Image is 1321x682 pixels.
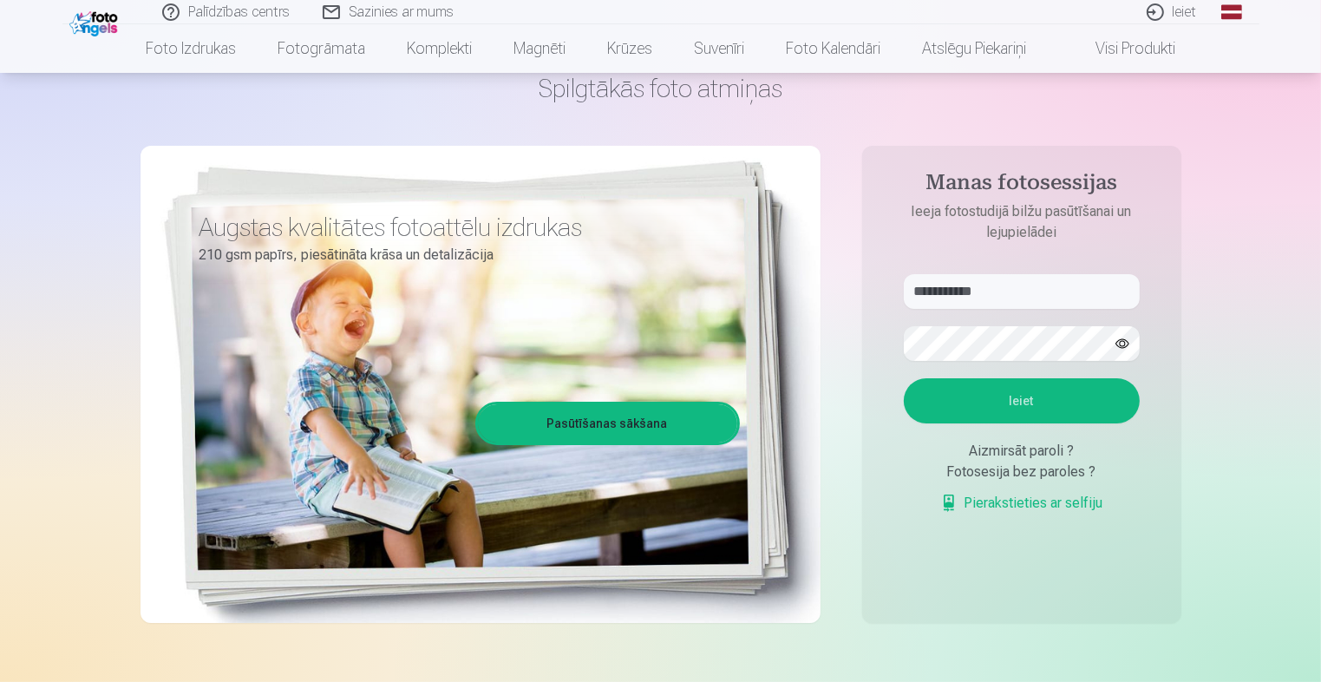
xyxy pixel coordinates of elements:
p: Ieeja fotostudijā bilžu pasūtīšanai un lejupielādei [886,201,1157,243]
h3: Augstas kvalitātes fotoattēlu izdrukas [199,212,727,243]
button: Ieiet [904,378,1140,423]
div: Aizmirsāt paroli ? [904,441,1140,462]
a: Foto kalendāri [765,24,901,73]
a: Atslēgu piekariņi [901,24,1047,73]
img: /fa1 [69,7,122,36]
p: 210 gsm papīrs, piesātināta krāsa un detalizācija [199,243,727,267]
a: Visi produkti [1047,24,1196,73]
a: Krūzes [586,24,673,73]
h4: Manas fotosessijas [886,170,1157,201]
a: Komplekti [386,24,493,73]
a: Foto izdrukas [125,24,257,73]
a: Suvenīri [673,24,765,73]
a: Pasūtīšanas sākšana [478,404,737,443]
a: Fotogrāmata [257,24,386,73]
div: Fotosesija bez paroles ? [904,462,1140,482]
h1: Spilgtākās foto atmiņas [141,73,1181,104]
a: Pierakstieties ar selfiju [940,493,1103,514]
a: Magnēti [493,24,586,73]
